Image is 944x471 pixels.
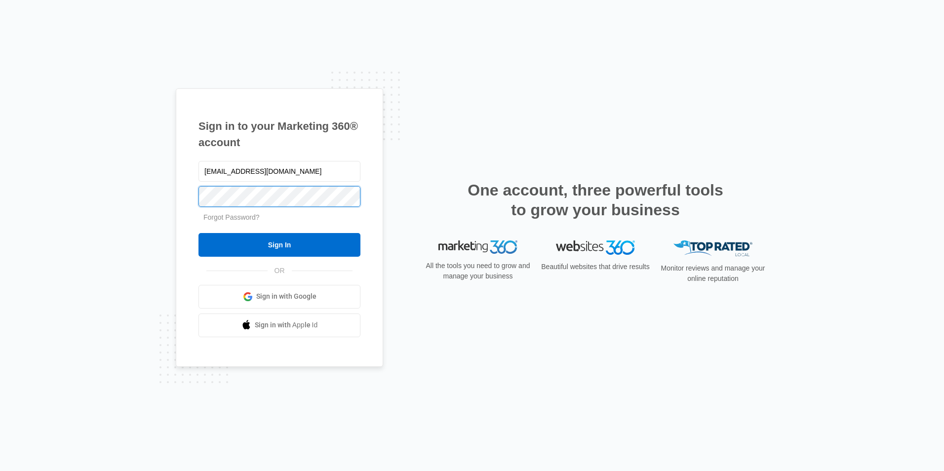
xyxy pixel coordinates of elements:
h1: Sign in to your Marketing 360® account [198,118,360,151]
span: OR [268,266,292,276]
input: Sign In [198,233,360,257]
p: All the tools you need to grow and manage your business [423,261,533,281]
img: Marketing 360 [438,240,517,254]
input: Email [198,161,360,182]
h2: One account, three powerful tools to grow your business [465,180,726,220]
p: Monitor reviews and manage your online reputation [658,263,768,284]
a: Sign in with Google [198,285,360,309]
span: Sign in with Apple Id [255,320,318,330]
a: Sign in with Apple Id [198,314,360,337]
span: Sign in with Google [256,291,316,302]
img: Websites 360 [556,240,635,255]
a: Forgot Password? [203,213,260,221]
img: Top Rated Local [673,240,752,257]
p: Beautiful websites that drive results [540,262,651,272]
